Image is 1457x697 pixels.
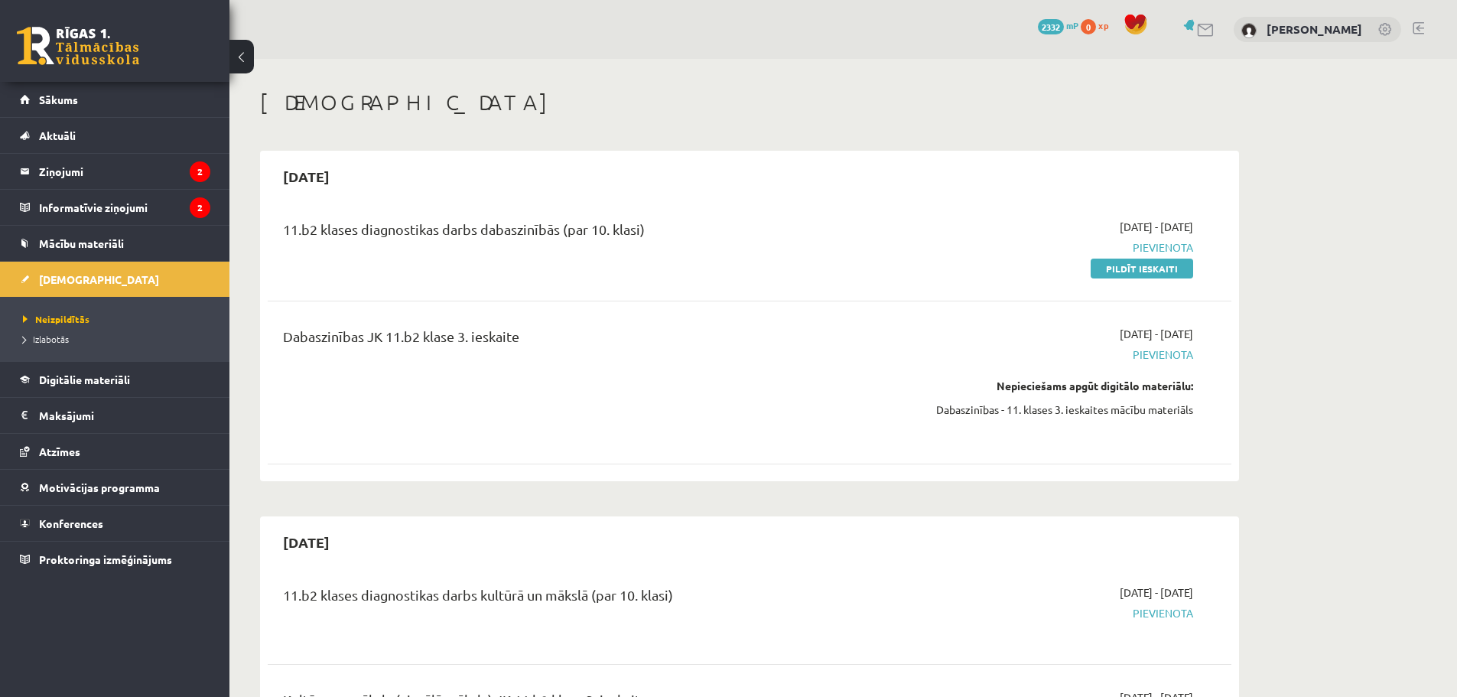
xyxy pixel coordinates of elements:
span: Mācību materiāli [39,236,124,250]
span: 2332 [1038,19,1064,34]
span: Motivācijas programma [39,480,160,494]
span: Sākums [39,93,78,106]
a: Ziņojumi2 [20,154,210,189]
a: Atzīmes [20,434,210,469]
span: xp [1098,19,1108,31]
legend: Ziņojumi [39,154,210,189]
legend: Informatīvie ziņojumi [39,190,210,225]
a: Digitālie materiāli [20,362,210,397]
span: [DEMOGRAPHIC_DATA] [39,272,159,286]
span: Neizpildītās [23,313,89,325]
span: mP [1066,19,1078,31]
legend: Maksājumi [39,398,210,433]
a: Motivācijas programma [20,470,210,505]
a: Izlabotās [23,332,214,346]
a: Informatīvie ziņojumi2 [20,190,210,225]
span: Pievienota [905,239,1193,256]
div: Nepieciešams apgūt digitālo materiālu: [905,378,1193,394]
h2: [DATE] [268,158,345,194]
div: Dabaszinības JK 11.b2 klase 3. ieskaite [283,326,882,354]
span: Atzīmes [39,445,80,458]
div: 11.b2 klases diagnostikas darbs dabaszinībās (par 10. klasi) [283,219,882,247]
span: Konferences [39,516,103,530]
h2: [DATE] [268,524,345,560]
span: [DATE] - [DATE] [1120,585,1193,601]
a: Rīgas 1. Tālmācības vidusskola [17,27,139,65]
a: [DEMOGRAPHIC_DATA] [20,262,210,297]
div: Dabaszinības - 11. klases 3. ieskaites mācību materiāls [905,402,1193,418]
span: [DATE] - [DATE] [1120,219,1193,235]
a: Sākums [20,82,210,117]
span: Pievienota [905,347,1193,363]
a: Proktoringa izmēģinājums [20,542,210,577]
span: [DATE] - [DATE] [1120,326,1193,342]
span: 0 [1081,19,1096,34]
a: [PERSON_NAME] [1267,21,1362,37]
i: 2 [190,197,210,218]
img: Samanta Kisele [1241,23,1257,38]
a: Mācību materiāli [20,226,210,261]
a: Konferences [20,506,210,541]
div: 11.b2 klases diagnostikas darbs kultūrā un mākslā (par 10. klasi) [283,585,882,613]
a: 2332 mP [1038,19,1078,31]
span: Digitālie materiāli [39,373,130,386]
a: 0 xp [1081,19,1116,31]
span: Proktoringa izmēģinājums [39,552,172,566]
span: Pievienota [905,605,1193,621]
span: Izlabotās [23,333,69,345]
span: Aktuāli [39,129,76,142]
a: Pildīt ieskaiti [1091,259,1193,278]
a: Maksājumi [20,398,210,433]
a: Neizpildītās [23,312,214,326]
h1: [DEMOGRAPHIC_DATA] [260,90,1239,116]
a: Aktuāli [20,118,210,153]
i: 2 [190,161,210,182]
